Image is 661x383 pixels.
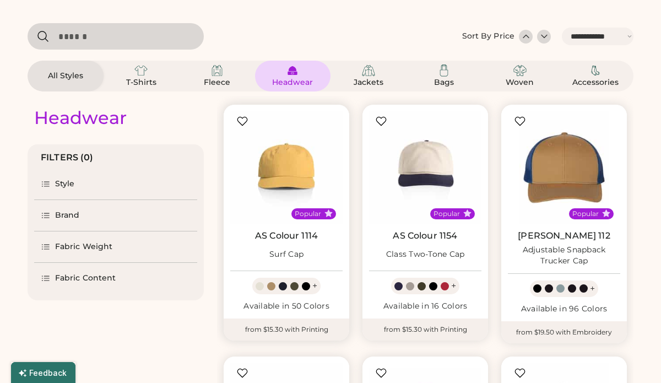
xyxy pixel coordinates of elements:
img: AS Colour 1154 Class Two-Tone Cap [369,111,481,224]
div: Fabric Weight [55,241,112,252]
div: Popular [434,209,460,218]
div: FILTERS (0) [41,151,94,164]
div: Available in 50 Colors [230,301,343,312]
div: + [451,280,456,292]
a: AS Colour 1114 [255,230,318,241]
a: AS Colour 1154 [393,230,457,241]
div: Fleece [192,77,242,88]
button: Popular Style [602,209,610,218]
button: Popular Style [324,209,333,218]
div: Sort By Price [462,31,514,42]
div: + [590,283,595,295]
img: Accessories Icon [589,64,602,77]
div: T-Shirts [116,77,166,88]
div: Jackets [344,77,393,88]
div: from $19.50 with Embroidery [501,321,627,343]
div: Available in 16 Colors [369,301,481,312]
a: [PERSON_NAME] 112 [518,230,610,241]
div: Popular [572,209,599,218]
img: Richardson 112 Adjustable Snapback Trucker Cap [508,111,620,224]
div: Class Two-Tone Cap [386,249,465,260]
img: Headwear Icon [286,64,299,77]
img: Woven Icon [513,64,527,77]
img: Bags Icon [437,64,451,77]
div: + [312,280,317,292]
div: Style [55,179,75,190]
img: Jackets Icon [362,64,375,77]
div: Brand [55,210,80,221]
div: Popular [295,209,321,218]
div: All Styles [41,71,90,82]
div: Available in 96 Colors [508,304,620,315]
img: AS Colour 1114 Surf Cap [230,111,343,224]
div: Accessories [571,77,620,88]
div: from $15.30 with Printing [362,319,488,341]
img: T-Shirts Icon [134,64,148,77]
div: Woven [495,77,545,88]
button: Popular Style [463,209,472,218]
div: Headwear [268,77,317,88]
div: Fabric Content [55,273,116,284]
div: Bags [419,77,469,88]
img: Fleece Icon [210,64,224,77]
div: from $15.30 with Printing [224,319,349,341]
div: Headwear [34,107,127,129]
div: Surf Cap [269,249,304,260]
div: Adjustable Snapback Trucker Cap [508,245,620,267]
